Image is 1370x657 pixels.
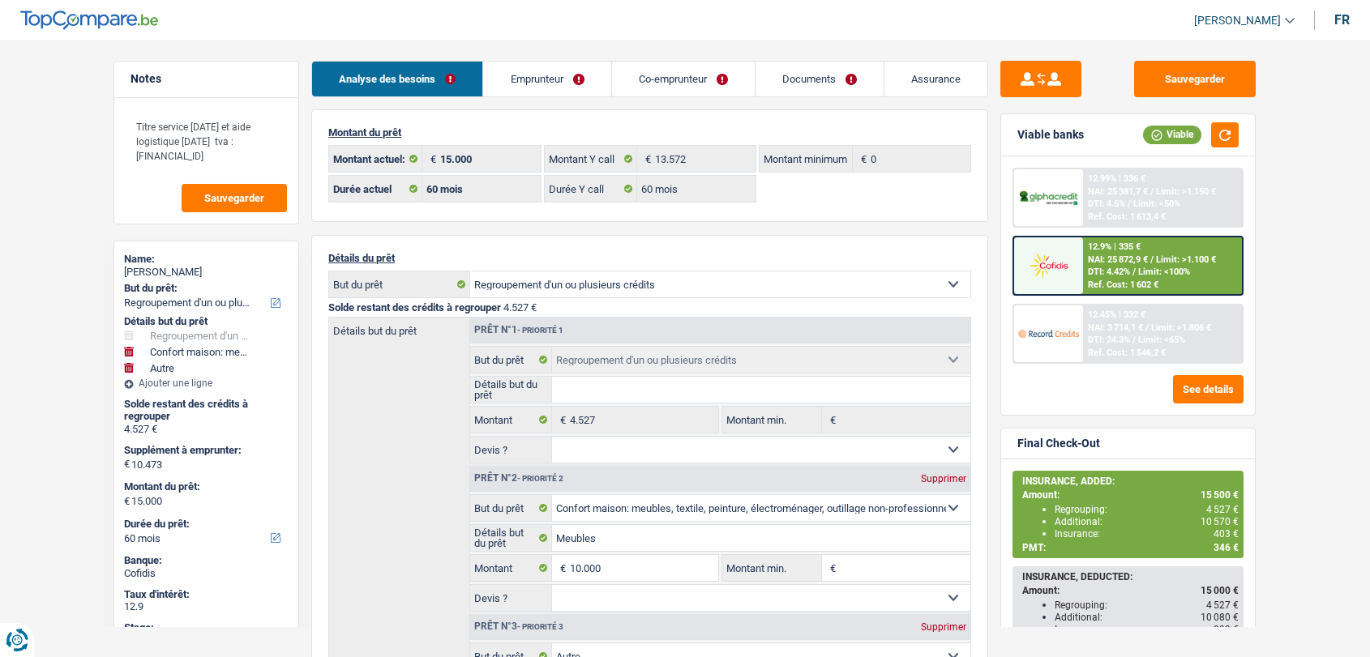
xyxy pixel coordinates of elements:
label: Devis ? [470,437,552,463]
div: Prêt n°2 [470,473,567,484]
button: Sauvegarder [182,184,287,212]
label: Détails but du prêt [470,377,552,403]
span: 10 080 € [1201,612,1239,623]
a: Assurance [884,62,987,96]
label: Durée du prêt: [124,518,285,531]
div: Viable [1143,126,1201,143]
a: Analyse des besoins [312,62,482,96]
label: But du prêt [470,347,552,373]
a: [PERSON_NAME] [1181,7,1295,34]
div: Ajouter une ligne [124,378,289,389]
div: Détails but du prêt [124,315,289,328]
span: 403 € [1214,528,1239,540]
div: Additional: [1055,516,1239,527]
div: PMT: [1022,542,1239,553]
p: Montant du prêt [328,126,971,139]
label: Détails but du prêt [470,525,552,551]
span: NAI: 25 872,9 € [1088,254,1148,265]
span: 4 527 € [1206,504,1239,515]
div: Regrouping: [1055,504,1239,515]
span: NAI: 25 381,7 € [1088,186,1148,197]
label: Montant [470,555,552,581]
label: Montant [470,407,552,433]
div: Ref. Cost: 1 546,2 € [1088,348,1166,358]
h5: Notes [131,72,282,86]
label: But du prêt [470,495,552,521]
div: INSURANCE, ADDED: [1022,476,1239,487]
span: Limit: <100% [1138,267,1190,277]
span: 15 500 € [1201,489,1239,501]
div: 12.9% | 335 € [1088,241,1141,252]
div: Ref. Cost: 1 602 € [1088,279,1158,290]
img: Record Credits [1018,318,1078,348]
div: Cofidis [124,567,289,580]
a: Emprunteur [483,62,610,96]
span: - Priorité 2 [517,474,563,483]
span: Limit: >1.100 € [1156,254,1216,265]
label: Montant min. [722,407,821,433]
span: DTI: 4.42% [1088,267,1130,277]
span: [PERSON_NAME] [1194,14,1281,28]
span: € [822,555,840,581]
div: 12.45% | 332 € [1088,309,1145,320]
span: 15 000 € [1201,585,1239,596]
span: 393 € [1214,624,1239,635]
div: Stage: [124,621,289,634]
label: Durée Y call [545,176,638,202]
span: € [552,555,570,581]
span: Limit: >1.806 € [1151,322,1211,333]
span: DTI: 4.5% [1088,198,1125,209]
div: Viable banks [1017,128,1084,142]
p: Détails du prêt [328,252,971,264]
button: Sauvegarder [1134,61,1256,97]
label: Montant du prêt: [124,480,285,493]
label: Détails but du prêt [329,318,469,336]
span: Solde restant des crédits à regrouper [328,301,501,314]
div: Name: [124,253,289,266]
span: - Priorité 1 [517,326,563,335]
div: Insurance: [1055,624,1239,635]
div: Ref. Cost: 1 613,4 € [1088,211,1166,222]
div: fr [1334,12,1350,28]
span: / [1150,254,1154,265]
span: 4.527 € [503,301,537,314]
span: € [822,407,840,433]
div: Banque: [124,554,289,567]
span: € [552,407,570,433]
span: € [422,146,440,172]
div: Additional: [1055,612,1239,623]
label: Durée actuel [329,176,422,202]
span: € [637,146,655,172]
div: 4.527 € [124,423,289,436]
label: But du prêt [329,271,470,297]
label: Montant minimum [760,146,853,172]
span: / [1145,322,1149,333]
div: Supprimer [917,474,970,484]
span: Limit: <50% [1133,198,1180,209]
label: Supplément à emprunter: [124,444,285,457]
label: Montant Y call [545,146,638,172]
span: NAI: 3 714,1 € [1088,322,1143,333]
span: Limit: >1.150 € [1156,186,1216,197]
div: Regrouping: [1055,599,1239,611]
a: Co-emprunteur [612,62,755,96]
div: 12.99% | 336 € [1088,173,1145,184]
label: Montant actuel: [329,146,422,172]
span: - Priorité 3 [517,622,563,631]
div: Taux d'intérêt: [124,588,289,601]
img: AlphaCredit [1018,189,1078,207]
img: TopCompare Logo [20,11,158,30]
img: Cofidis [1018,250,1078,280]
div: Amount: [1022,489,1239,501]
span: / [1150,186,1154,197]
div: 12.9 [124,600,289,613]
span: € [853,146,871,172]
span: 4 527 € [1206,599,1239,611]
span: / [1132,335,1136,345]
div: Prêt n°1 [470,325,567,335]
div: Final Check-Out [1017,437,1100,450]
label: But du prêt: [124,282,285,295]
span: 10 570 € [1201,516,1239,527]
label: Devis ? [470,585,552,611]
div: Solde restant des crédits à regrouper [124,398,289,423]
